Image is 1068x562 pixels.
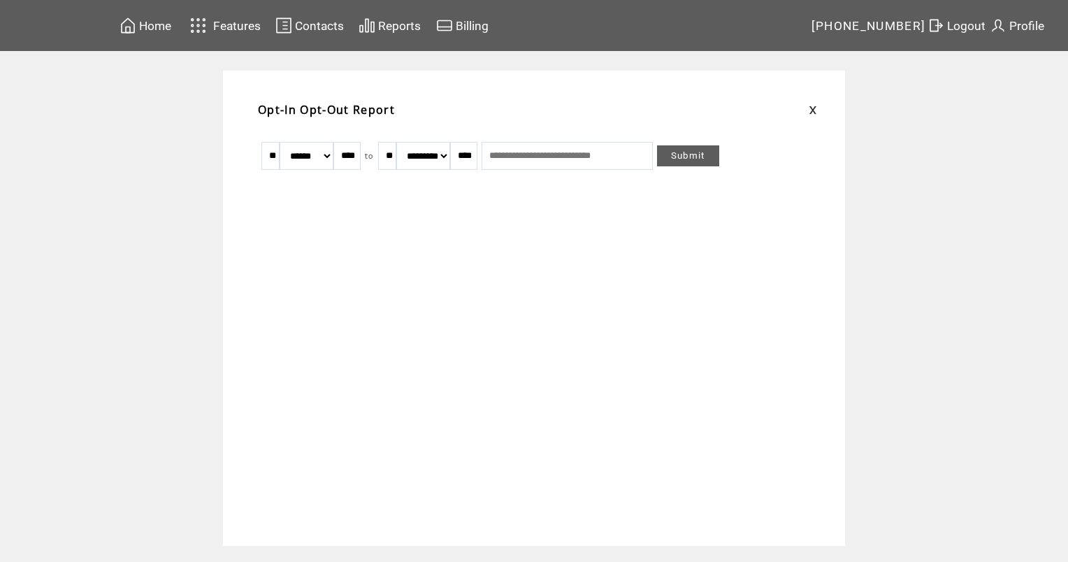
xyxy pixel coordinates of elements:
a: Profile [988,15,1046,36]
a: Billing [434,15,491,36]
span: Opt-In Opt-Out Report [258,102,395,117]
span: Reports [378,19,421,33]
img: features.svg [186,14,210,37]
a: Submit [657,145,719,166]
a: Reports [356,15,423,36]
img: chart.svg [359,17,375,34]
a: Home [117,15,173,36]
img: creidtcard.svg [436,17,453,34]
img: contacts.svg [275,17,292,34]
img: home.svg [120,17,136,34]
a: Features [184,12,263,39]
span: Home [139,19,171,33]
img: exit.svg [928,17,944,34]
span: Profile [1009,19,1044,33]
span: [PHONE_NUMBER] [811,19,926,33]
a: Logout [925,15,988,36]
span: Logout [947,19,986,33]
span: Contacts [295,19,344,33]
img: profile.svg [990,17,1006,34]
span: to [365,151,374,161]
span: Billing [456,19,489,33]
span: Features [213,19,261,33]
a: Contacts [273,15,346,36]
